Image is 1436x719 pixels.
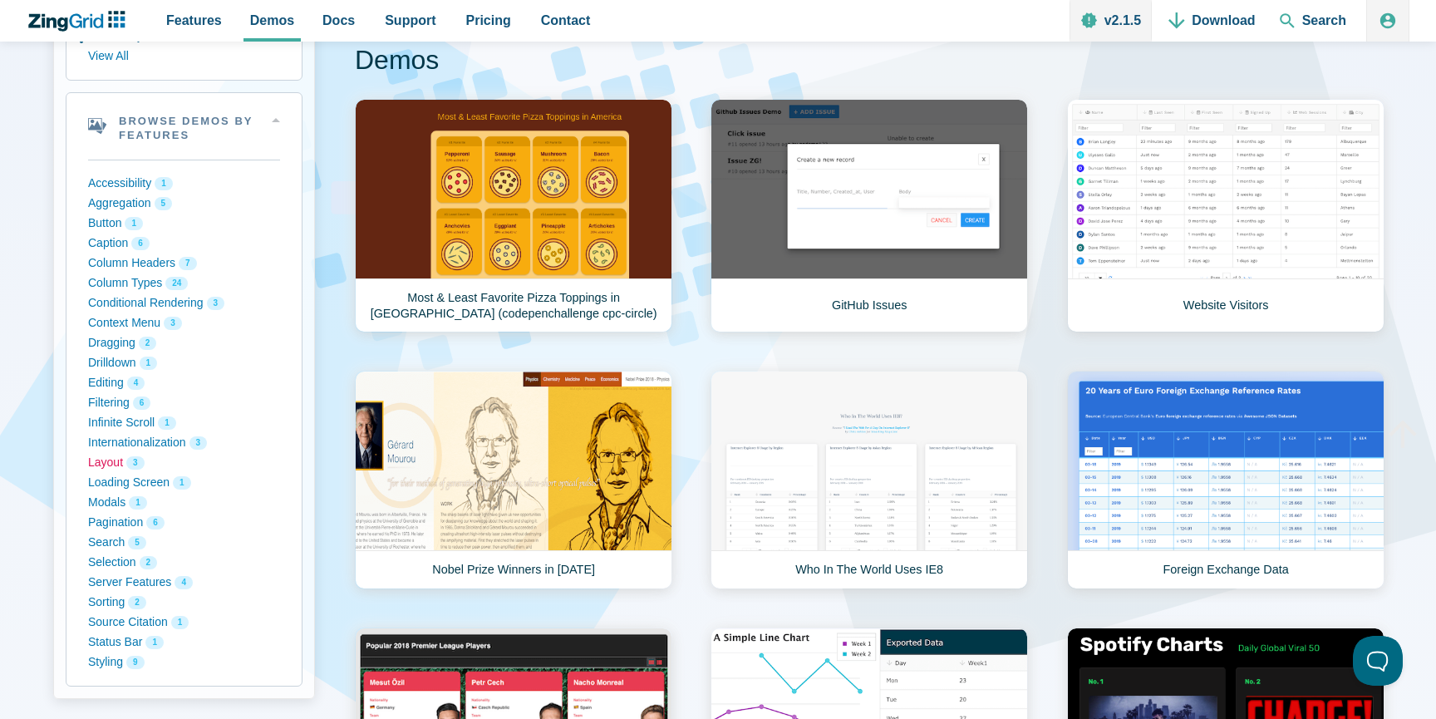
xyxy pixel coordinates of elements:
button: Infinite Scroll 1 [88,413,280,433]
button: Button 1 [88,214,280,234]
button: Editing 4 [88,373,280,393]
a: Most & Least Favorite Pizza Toppings in [GEOGRAPHIC_DATA] (codepenchallenge cpc-circle) [355,99,672,332]
a: ZingChart Logo. Click to return to the homepage [27,11,134,32]
span: Support [385,9,435,32]
button: Filtering 6 [88,393,280,413]
button: Caption 6 [88,234,280,254]
span: Docs [322,9,355,32]
button: Selection 2 [88,553,280,573]
button: Styling 9 [88,653,280,672]
a: Nobel Prize Winners in [DATE] [355,371,672,589]
span: Features [166,9,222,32]
button: Loading Screen 1 [88,473,280,493]
button: View All [88,47,280,66]
button: Column Types 24 [88,273,280,293]
span: Demos [250,9,294,32]
button: Modals 1 [88,493,280,513]
a: Foreign Exchange Data [1067,371,1384,589]
span: Pricing [466,9,511,32]
iframe: Toggle Customer Support [1353,636,1403,686]
span: Demos [355,43,1383,78]
button: Sorting 2 [88,593,280,613]
button: Drilldown 1 [88,353,280,373]
button: Column Headers 7 [88,254,280,273]
summary: Browse Demos By Features [66,93,302,160]
button: Context Menu 3 [88,313,280,333]
button: Source Citation 1 [88,613,280,633]
button: Search 5 [88,533,280,553]
button: Status Bar 1 [88,633,280,653]
button: Server Features 4 [88,573,280,593]
span: Contact [541,9,591,32]
a: Website Visitors [1067,99,1384,332]
a: GitHub Issues [711,99,1028,332]
button: Accessibility 1 [88,174,280,194]
button: Dragging 2 [88,333,280,353]
button: Conditional Rendering 3 [88,293,280,313]
button: Internationalization 3 [88,433,280,453]
a: Who In The World Uses IE8 [711,371,1028,589]
button: Pagination 6 [88,513,280,533]
button: Aggregation 5 [88,194,280,214]
button: Layout 3 [88,453,280,473]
